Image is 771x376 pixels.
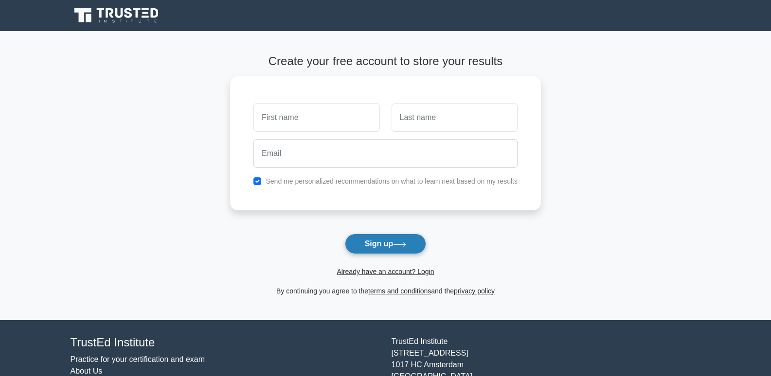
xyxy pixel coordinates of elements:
[368,287,431,295] a: terms and conditions
[253,103,379,132] input: First name
[337,268,434,275] a: Already have an account? Login
[253,139,518,168] input: Email
[230,54,541,68] h4: Create your free account to store your results
[71,355,205,363] a: Practice for your certification and exam
[392,103,518,132] input: Last name
[454,287,495,295] a: privacy policy
[71,367,103,375] a: About Us
[224,285,547,297] div: By continuing you agree to the and the
[266,177,518,185] label: Send me personalized recommendations on what to learn next based on my results
[71,336,380,350] h4: TrustEd Institute
[345,234,427,254] button: Sign up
